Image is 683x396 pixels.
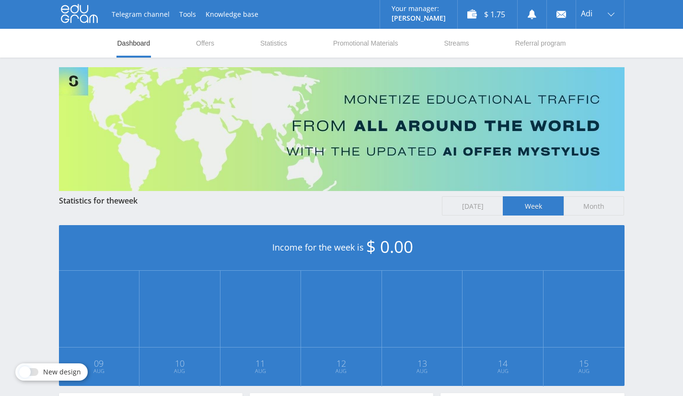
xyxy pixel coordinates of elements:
[514,29,567,58] a: Referral program
[140,367,220,375] span: Aug
[564,196,625,216] span: Month
[259,29,288,58] a: Statistics
[301,367,381,375] span: Aug
[221,360,301,367] span: 11
[59,196,433,205] div: Statistics for the
[442,196,503,216] span: [DATE]
[221,367,301,375] span: Aug
[544,367,624,375] span: Aug
[59,367,139,375] span: Aug
[503,196,564,216] span: Week
[116,29,151,58] a: Dashboard
[382,367,462,375] span: Aug
[382,360,462,367] span: 13
[195,29,215,58] a: Offers
[463,360,543,367] span: 14
[301,360,381,367] span: 12
[43,368,81,376] span: New design
[392,14,446,22] p: [PERSON_NAME]
[59,225,625,271] div: Income for the week is
[581,10,592,17] span: Adi
[392,5,446,12] p: Your manager:
[118,195,138,206] span: week
[59,360,139,367] span: 09
[140,360,220,367] span: 10
[59,67,625,191] img: Banner
[544,360,624,367] span: 15
[463,367,543,375] span: Aug
[366,235,413,258] span: $ 0.00
[443,29,470,58] a: Streams
[332,29,399,58] a: Promotional Materials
